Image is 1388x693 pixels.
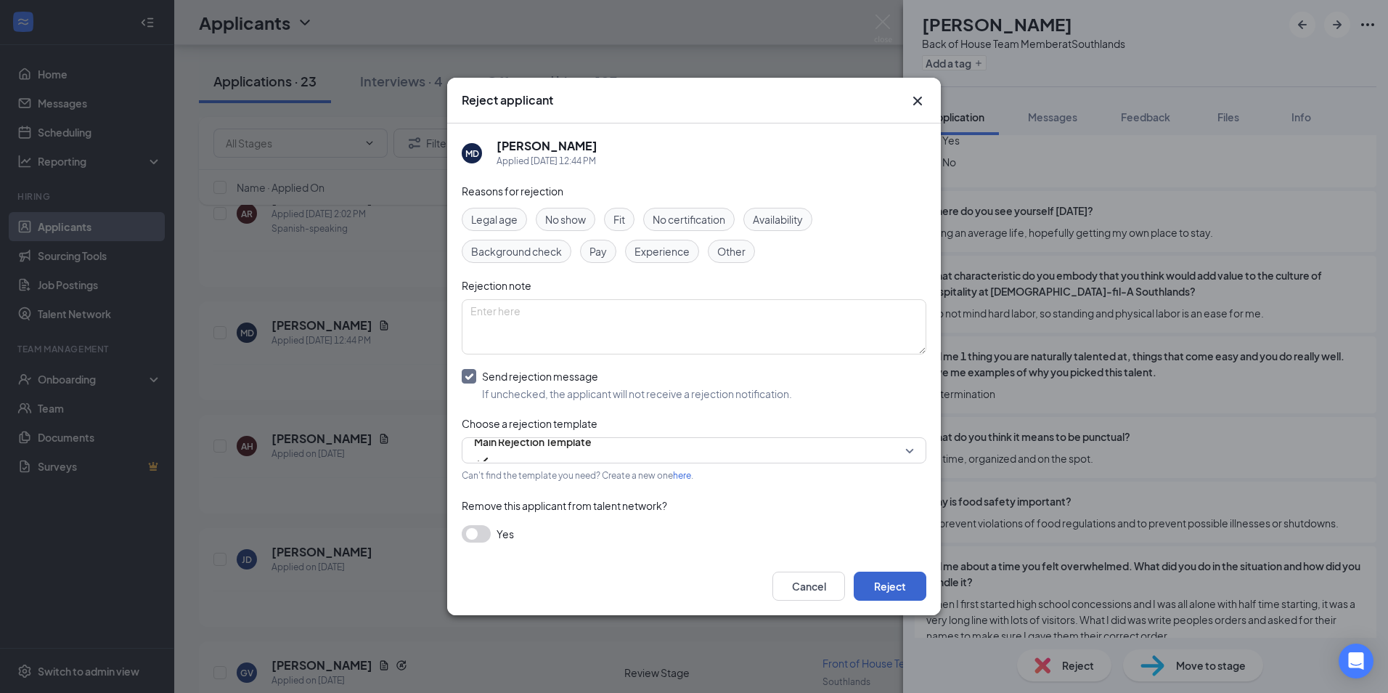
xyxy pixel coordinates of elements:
[545,211,586,227] span: No show
[634,243,690,259] span: Experience
[653,211,725,227] span: No certification
[497,154,597,169] div: Applied [DATE] 12:44 PM
[462,279,531,292] span: Rejection note
[673,470,691,481] a: here
[471,243,562,259] span: Background check
[497,138,597,154] h5: [PERSON_NAME]
[474,431,592,453] span: Main Rejection Template
[613,211,625,227] span: Fit
[909,92,926,110] button: Close
[909,92,926,110] svg: Cross
[462,185,563,198] span: Reasons for rejection
[772,572,845,601] button: Cancel
[474,453,491,470] svg: Checkmark
[753,211,803,227] span: Availability
[462,470,693,481] span: Can't find the template you need? Create a new one .
[1339,644,1373,678] div: Open Intercom Messenger
[465,147,479,160] div: MD
[462,499,667,512] span: Remove this applicant from talent network?
[462,92,553,108] h3: Reject applicant
[462,417,597,430] span: Choose a rejection template
[589,243,607,259] span: Pay
[471,211,518,227] span: Legal age
[497,525,514,543] span: Yes
[717,243,746,259] span: Other
[854,572,926,601] button: Reject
